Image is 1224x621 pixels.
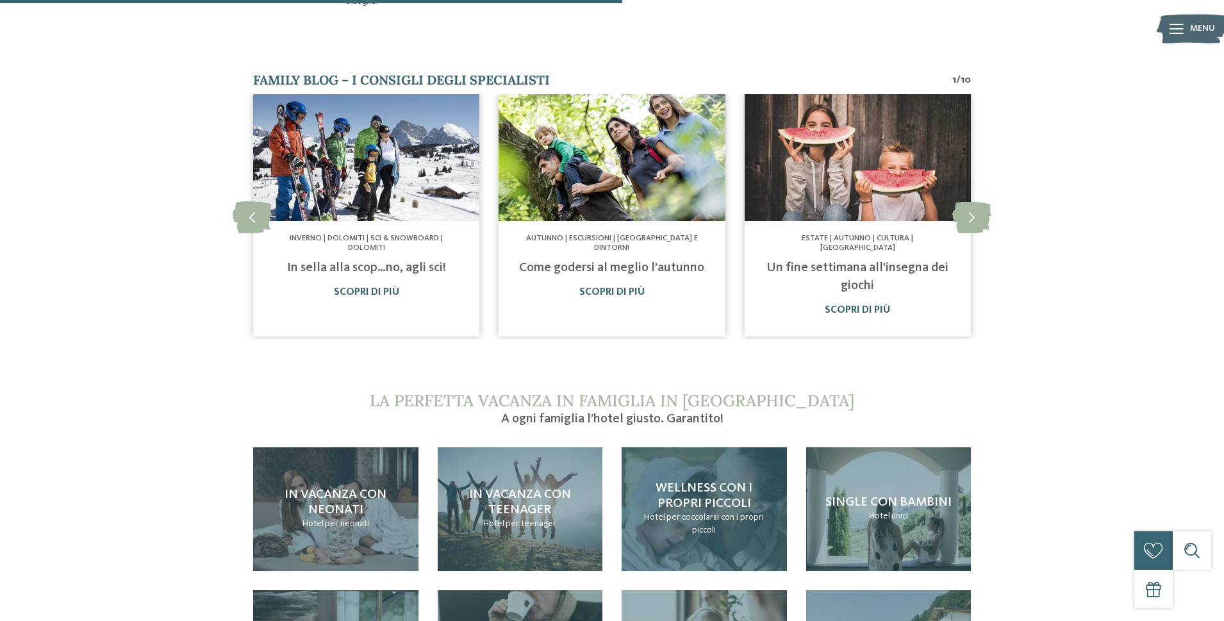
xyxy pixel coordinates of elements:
a: Hotel senza glutine in Alto Adige In vacanza con neonati Hotel per neonati [253,447,418,571]
a: Hotel senza glutine in Alto Adige Wellness con i propri piccoli Hotel per coccolarsi con i propri... [622,447,787,571]
span: Hotel [644,513,665,522]
a: Scopri di più [579,287,645,297]
span: 1 [952,73,956,87]
span: per coccolarsi con i propri piccoli [666,513,764,534]
a: Come godersi al meglio l’autunno [519,261,704,274]
a: Hotel senza glutine in Alto Adige Single con bambini Hotel unici [806,447,972,571]
img: Hotel senza glutine in Alto Adige [253,94,479,222]
span: Autunno | Escursioni | [GEOGRAPHIC_DATA] e dintorni [526,235,698,251]
img: Hotel senza glutine in Alto Adige [745,94,971,222]
span: Family Blog – i consigli degli specialisti [253,72,550,88]
span: La perfetta vacanza in famiglia in [GEOGRAPHIC_DATA] [370,390,854,411]
span: In vacanza con teenager [469,488,571,517]
span: Estate | Autunno | Cultura | [GEOGRAPHIC_DATA] [802,235,913,251]
a: Scopri di più [825,305,890,315]
span: unici [891,511,908,520]
img: Hotel senza glutine in Alto Adige [499,94,725,222]
span: per neonati [325,519,369,528]
a: Un fine settimana all’insegna dei giochi [766,261,948,292]
span: 10 [961,73,971,87]
span: A ogni famiglia l’hotel giusto. Garantito! [501,413,724,426]
span: per teenager [506,519,556,528]
span: / [956,73,961,87]
span: Hotel [302,519,324,528]
span: Hotel [483,519,504,528]
span: Single con bambini [825,496,952,509]
a: In sella alla scop…no, agli sci! [287,261,446,274]
span: Wellness con i propri piccoli [656,482,752,510]
a: Scopri di più [334,287,399,297]
a: Hotel senza glutine in Alto Adige In vacanza con teenager Hotel per teenager [438,447,603,571]
span: Inverno | Dolomiti | Sci & snowboard | Dolomiti [290,235,443,251]
span: In vacanza con neonati [285,488,386,517]
span: Hotel [869,511,890,520]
